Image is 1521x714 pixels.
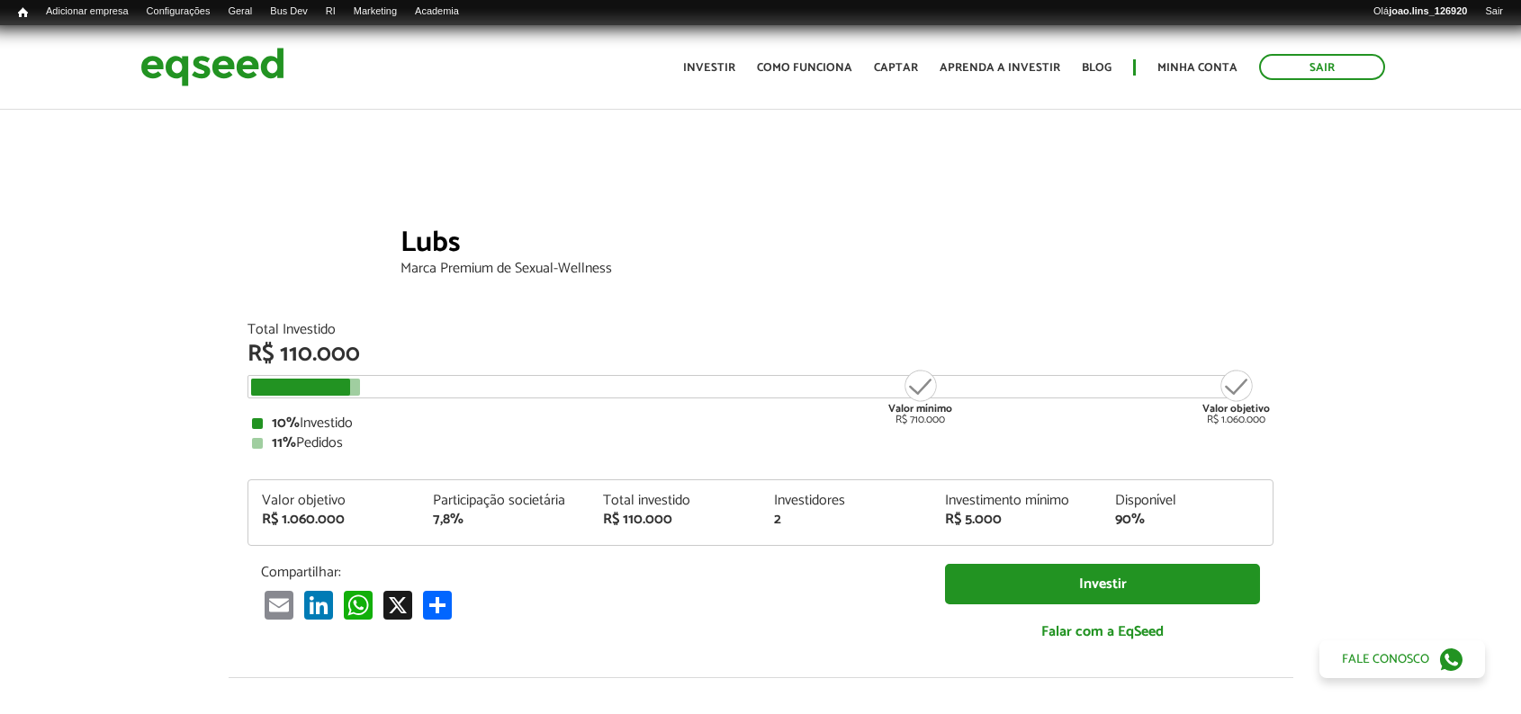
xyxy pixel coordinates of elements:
div: R$ 1.060.000 [262,513,406,527]
div: Disponível [1115,494,1259,508]
strong: joao.lins_126920 [1389,5,1467,16]
a: Falar com a EqSeed [945,613,1260,650]
a: Minha conta [1157,62,1237,74]
div: Participação societária [433,494,577,508]
div: Lubs [400,228,1273,262]
strong: 10% [272,411,300,435]
div: R$ 110.000 [247,343,1273,366]
a: Geral [219,4,261,19]
a: Academia [406,4,468,19]
a: Blog [1082,62,1111,74]
a: WhatsApp [340,590,376,620]
a: Adicionar empresa [37,4,138,19]
div: Valor objetivo [262,494,406,508]
div: 7,8% [433,513,577,527]
a: Investir [945,564,1260,604]
div: 90% [1115,513,1259,527]
strong: Valor objetivo [1202,400,1270,417]
a: RI [317,4,345,19]
a: Bus Dev [261,4,317,19]
strong: Valor mínimo [888,400,952,417]
a: Captar [874,62,918,74]
a: Marketing [345,4,406,19]
div: R$ 710.000 [886,368,954,425]
a: Sair [1476,4,1512,19]
a: Email [261,590,297,620]
a: Olájoao.lins_126920 [1364,4,1476,19]
div: R$ 110.000 [603,513,747,527]
div: Investidores [774,494,918,508]
span: Início [18,6,28,19]
a: Fale conosco [1319,640,1485,678]
a: X [380,590,416,620]
div: Investimento mínimo [945,494,1089,508]
div: Pedidos [252,436,1269,451]
div: Total Investido [247,323,1273,337]
div: R$ 1.060.000 [1202,368,1270,425]
a: Sair [1259,54,1385,80]
a: Investir [683,62,735,74]
a: LinkedIn [301,590,337,620]
div: R$ 5.000 [945,513,1089,527]
a: Como funciona [757,62,852,74]
div: Marca Premium de Sexual-Wellness [400,262,1273,276]
a: Aprenda a investir [940,62,1060,74]
a: Início [9,4,37,22]
strong: 11% [272,431,296,455]
div: 2 [774,513,918,527]
img: EqSeed [140,43,284,91]
a: Configurações [138,4,220,19]
div: Investido [252,416,1269,431]
a: Compartilhar [419,590,455,620]
p: Compartilhar: [261,564,918,581]
div: Total investido [603,494,747,508]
